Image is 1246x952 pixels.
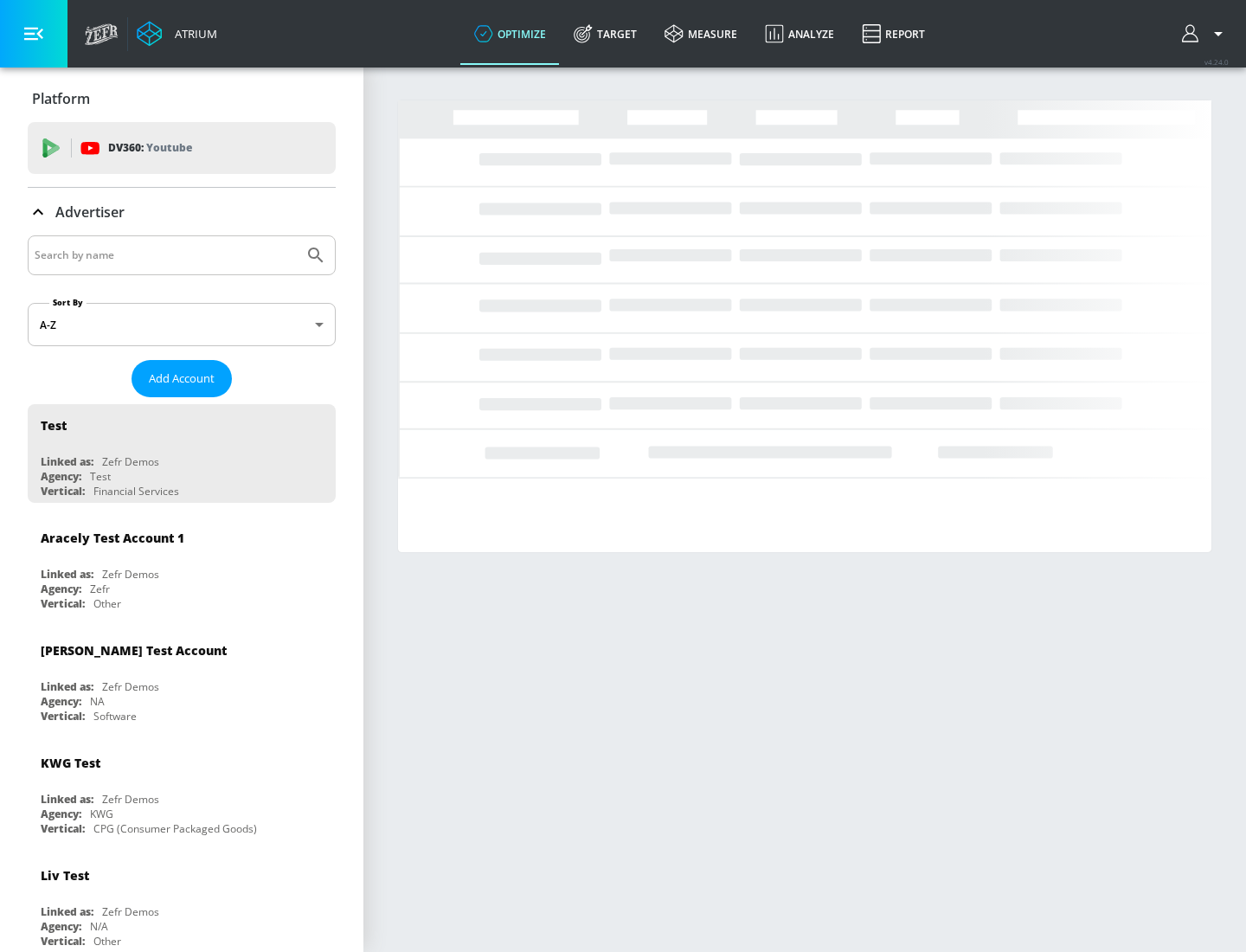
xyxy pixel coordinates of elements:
[93,484,179,499] div: Financial Services
[90,582,110,596] div: Zefr
[651,3,751,65] a: measure
[41,679,93,694] div: Linked as:
[102,567,159,582] div: Zefr Demos
[90,919,108,934] div: N/A
[28,74,336,123] div: Platform
[28,742,336,840] div: KWG TestLinked as:Zefr DemosAgency:KWGVertical:CPG (Consumer Packaged Goods)
[41,582,81,596] div: Agency:
[137,21,217,47] a: Atrium
[41,807,81,821] div: Agency:
[102,792,159,807] div: Zefr Demos
[132,360,232,397] button: Add Account
[1204,57,1229,67] span: v 4.24.0
[41,755,100,771] div: KWG Test
[41,484,85,499] div: Vertical:
[93,934,121,949] div: Other
[41,709,85,724] div: Vertical:
[28,188,336,236] div: Advertiser
[41,596,85,611] div: Vertical:
[41,567,93,582] div: Linked as:
[28,122,336,174] div: DV360: Youtube
[102,454,159,469] div: Zefr Demos
[848,3,939,65] a: Report
[41,792,93,807] div: Linked as:
[93,821,257,836] div: CPG (Consumer Packaged Goods)
[90,469,111,484] div: Test
[560,3,651,65] a: Target
[41,469,81,484] div: Agency:
[41,867,89,884] div: Liv Test
[49,297,87,308] label: Sort By
[28,629,336,728] div: [PERSON_NAME] Test AccountLinked as:Zefr DemosAgency:NAVertical:Software
[41,934,85,949] div: Vertical:
[41,530,184,546] div: Aracely Test Account 1
[146,138,192,157] p: Youtube
[168,26,217,42] div: Atrium
[90,807,113,821] div: KWG
[41,642,227,659] div: [PERSON_NAME] Test Account
[41,454,93,469] div: Linked as:
[28,517,336,615] div: Aracely Test Account 1Linked as:Zefr DemosAgency:ZefrVertical:Other
[41,919,81,934] div: Agency:
[28,404,336,503] div: TestLinked as:Zefr DemosAgency:TestVertical:Financial Services
[41,821,85,836] div: Vertical:
[41,904,93,919] div: Linked as:
[102,679,159,694] div: Zefr Demos
[149,369,215,389] span: Add Account
[108,138,192,158] p: DV360:
[90,694,105,709] div: NA
[102,904,159,919] div: Zefr Demos
[751,3,848,65] a: Analyze
[93,596,121,611] div: Other
[41,417,67,434] div: Test
[32,89,90,108] p: Platform
[93,709,137,724] div: Software
[55,203,125,222] p: Advertiser
[41,694,81,709] div: Agency:
[35,244,297,267] input: Search by name
[28,303,336,346] div: A-Z
[460,3,560,65] a: optimize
